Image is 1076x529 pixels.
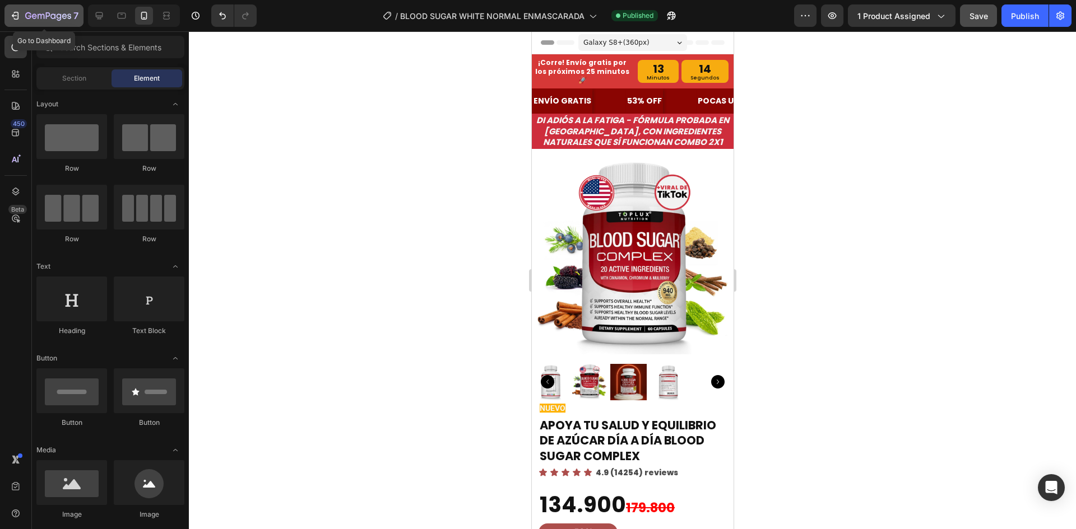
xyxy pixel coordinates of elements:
span: / [395,10,398,22]
div: Text Block [114,326,184,336]
div: Row [114,234,184,244]
div: Image [36,509,107,519]
button: Publish [1001,4,1049,27]
span: Text [36,261,50,271]
div: Heading [36,326,107,336]
span: Published [623,11,653,21]
span: Save [970,11,988,21]
input: Search Sections & Elements [36,36,184,58]
div: Row [114,163,184,174]
i: Di Adiós a la Fatiga - Fórmula probada en [GEOGRAPHIC_DATA], con ingredientes naturales que sí fu... [4,384,197,418]
span: Toggle open [166,95,184,113]
span: Media [36,445,56,455]
button: Save [960,4,997,27]
div: Open Intercom Messenger [1038,474,1065,501]
span: Button [36,353,57,363]
div: Button [36,418,107,428]
div: Button [114,418,184,428]
span: Toggle open [166,441,184,459]
div: Row [36,234,107,244]
button: 7 [4,4,84,27]
button: 1 product assigned [848,4,956,27]
span: Toggle open [166,258,184,275]
div: Beta [8,205,27,214]
div: 450 [11,119,27,128]
iframe: Design area [532,31,734,529]
span: Layout [36,99,58,109]
span: Toggle open [166,349,184,367]
div: Publish [1011,10,1039,22]
p: POCAS UNIDADES [166,364,238,378]
span: 1 product assigned [857,10,930,22]
p: 7 [73,9,78,22]
span: Element [134,73,160,83]
span: Section [62,73,86,83]
div: Undo/Redo [211,4,257,27]
div: Image [114,509,184,519]
div: Row [36,163,107,174]
span: BLOOD SUGAR WHITE NORMAL ENMASCARADA [400,10,585,22]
